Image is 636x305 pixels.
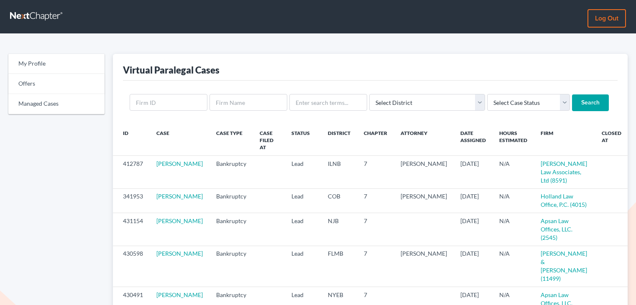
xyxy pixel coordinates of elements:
[454,246,493,287] td: [DATE]
[8,94,105,114] a: Managed Cases
[541,160,587,184] a: [PERSON_NAME] Law Associates, Ltd (8591)
[209,246,253,287] td: Bankruptcy
[156,160,203,167] a: [PERSON_NAME]
[357,188,394,213] td: 7
[321,246,357,287] td: FLMB
[156,250,203,257] a: [PERSON_NAME]
[454,125,493,156] th: Date Assigned
[534,125,595,156] th: Firm
[321,188,357,213] td: COB
[285,156,321,188] td: Lead
[357,125,394,156] th: Chapter
[289,94,367,111] input: Enter search terms...
[587,9,626,28] a: Log out
[156,217,203,224] a: [PERSON_NAME]
[321,125,357,156] th: District
[209,156,253,188] td: Bankruptcy
[253,125,285,156] th: Case Filed At
[454,156,493,188] td: [DATE]
[541,250,587,282] a: [PERSON_NAME] & [PERSON_NAME] (11499)
[394,188,454,213] td: [PERSON_NAME]
[113,125,150,156] th: ID
[209,213,253,246] td: Bankruptcy
[394,246,454,287] td: [PERSON_NAME]
[285,188,321,213] td: Lead
[209,94,287,111] input: Firm Name
[321,156,357,188] td: ILNB
[156,193,203,200] a: [PERSON_NAME]
[357,246,394,287] td: 7
[285,246,321,287] td: Lead
[285,213,321,246] td: Lead
[394,125,454,156] th: Attorney
[113,188,150,213] td: 341953
[595,125,628,156] th: Closed at
[150,125,209,156] th: Case
[113,213,150,246] td: 431154
[209,125,253,156] th: Case Type
[394,156,454,188] td: [PERSON_NAME]
[454,213,493,246] td: [DATE]
[493,188,534,213] td: N/A
[493,125,534,156] th: Hours Estimated
[156,291,203,298] a: [PERSON_NAME]
[113,156,150,188] td: 412787
[209,188,253,213] td: Bankruptcy
[357,213,394,246] td: 7
[8,54,105,74] a: My Profile
[493,156,534,188] td: N/A
[493,213,534,246] td: N/A
[572,94,609,111] input: Search
[130,94,207,111] input: Firm ID
[357,156,394,188] td: 7
[113,246,150,287] td: 430598
[8,74,105,94] a: Offers
[285,125,321,156] th: Status
[541,217,572,241] a: Apsan Law Offices, LLC. (2545)
[321,213,357,246] td: NJB
[454,188,493,213] td: [DATE]
[493,246,534,287] td: N/A
[541,193,587,208] a: Holland Law Office, P.C. (4015)
[123,64,220,76] div: Virtual Paralegal Cases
